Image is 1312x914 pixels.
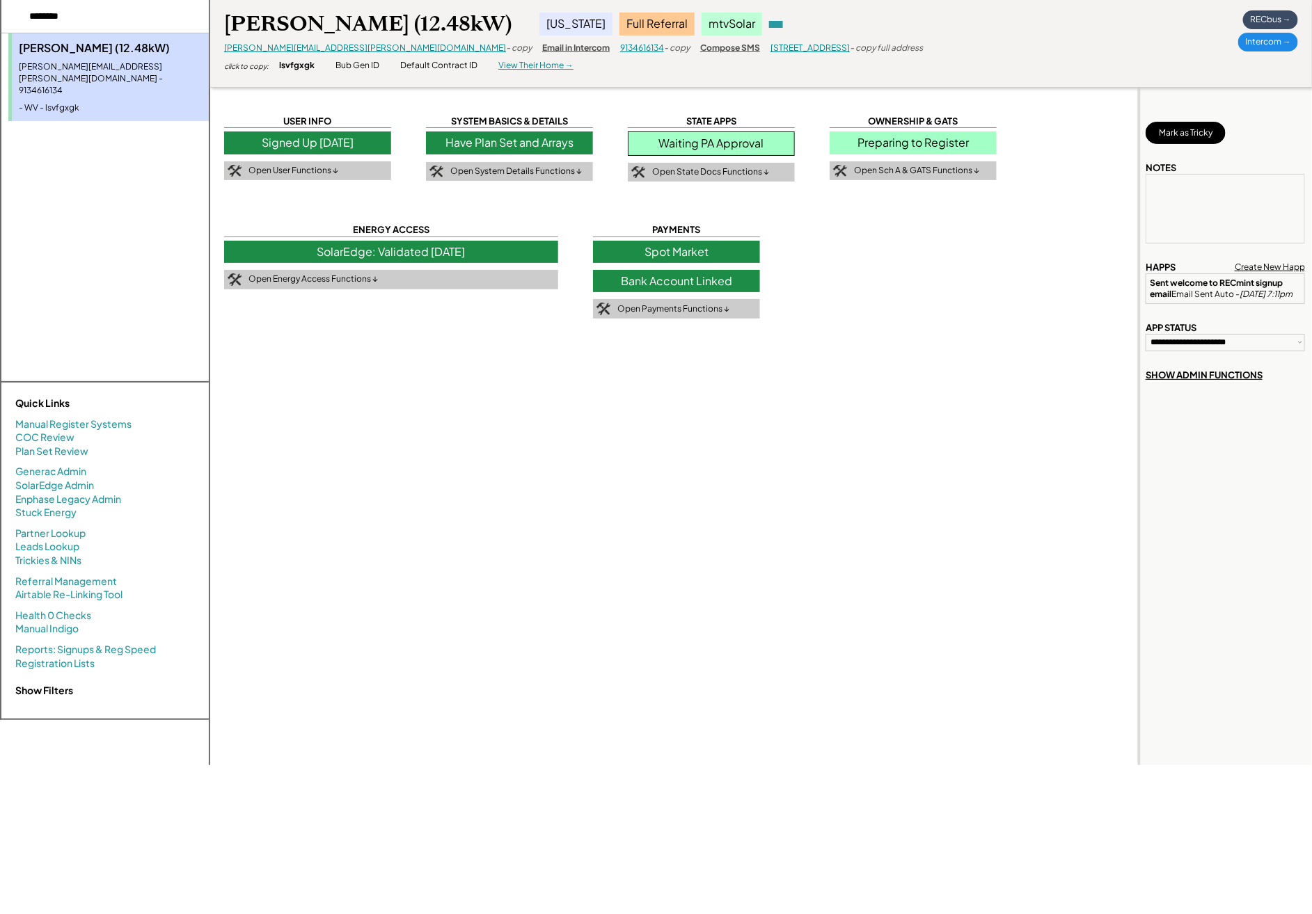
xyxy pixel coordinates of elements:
div: Preparing to Register [830,131,997,154]
strong: Sent welcome to RECmint signup email [1150,278,1284,299]
div: HAPPS [1146,261,1176,273]
img: tool-icon.png [429,166,443,178]
div: Default Contract ID [400,60,477,72]
div: mtvSolar [702,13,762,35]
a: Registration Lists [15,657,95,671]
div: RECbus → [1243,10,1298,29]
img: tool-icon.png [228,165,242,177]
div: lsvfgxgk [279,60,315,72]
div: click to copy: [224,61,269,71]
div: - WV - lsvfgxgk [19,102,202,114]
a: Referral Management [15,575,117,588]
div: OWNERSHIP & GATS [830,115,997,128]
button: Mark as Tricky [1146,122,1226,144]
div: View Their Home → [498,60,574,72]
a: Partner Lookup [15,527,86,540]
a: 9134616134 [620,42,664,53]
a: Stuck Energy [15,506,77,520]
div: Create New Happ [1235,262,1305,273]
a: Airtable Re-Linking Tool [15,588,122,602]
div: Intercom → [1238,33,1298,51]
div: USER INFO [224,115,391,128]
a: Plan Set Review [15,444,88,458]
div: Open Energy Access Functions ↓ [248,273,378,285]
div: Compose SMS [700,42,760,54]
a: [PERSON_NAME][EMAIL_ADDRESS][PERSON_NAME][DOMAIN_NAME] [224,42,506,53]
div: Bank Account Linked [593,270,760,292]
a: Health 0 Checks [15,609,91,623]
div: SHOW ADMIN FUNCTIONS [1146,369,1263,381]
img: tool-icon.png [631,166,645,179]
a: Generac Admin [15,465,86,479]
a: SolarEdge Admin [15,479,94,492]
div: SYSTEM BASICS & DETAILS [426,115,593,128]
div: - copy [664,42,690,54]
div: Quick Links [15,396,155,410]
div: [PERSON_NAME][EMAIL_ADDRESS][PERSON_NAME][DOMAIN_NAME] - 9134616134 [19,61,202,96]
div: Open State Docs Functions ↓ [652,166,769,178]
div: APP STATUS [1146,321,1196,334]
div: Open Sch A & GATS Functions ↓ [854,165,979,177]
div: [PERSON_NAME] (12.48kW) [224,10,512,38]
div: - copy full address [850,42,923,54]
div: STATE APPS [628,115,795,128]
img: tool-icon.png [596,303,610,315]
div: Open System Details Functions ↓ [450,166,582,177]
a: Trickies & NINs [15,554,81,568]
div: ENERGY ACCESS [224,223,558,236]
a: Manual Indigo [15,622,79,636]
div: Have Plan Set and Arrays [426,131,593,154]
div: Waiting PA Approval [628,131,795,155]
div: PAYMENTS [593,223,760,236]
em: [DATE] 7:11pm [1240,289,1293,299]
div: SolarEdge: Validated [DATE] [224,241,558,263]
div: - copy [506,42,532,54]
div: Signed Up [DATE] [224,131,391,154]
div: Open Payments Functions ↓ [617,303,729,315]
a: [STREET_ADDRESS] [770,42,850,53]
a: Leads Lookup [15,540,79,554]
a: Reports: Signups & Reg Speed [15,643,156,657]
div: Full Referral [619,13,695,35]
img: tool-icon.png [228,273,242,286]
strong: Show Filters [15,684,73,696]
div: Email in Intercom [542,42,610,54]
div: [US_STATE] [539,13,612,35]
a: Enphase Legacy Admin [15,492,121,506]
div: Open User Functions ↓ [248,165,338,177]
img: tool-icon.png [833,165,847,177]
div: Bub Gen ID [335,60,379,72]
a: Manual Register Systems [15,417,132,431]
div: [PERSON_NAME] (12.48kW) [19,40,202,56]
a: COC Review [15,431,74,444]
div: Spot Market [593,241,760,263]
div: NOTES [1146,161,1176,174]
div: Email Sent Auto - [1150,278,1301,299]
